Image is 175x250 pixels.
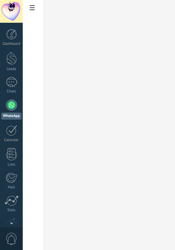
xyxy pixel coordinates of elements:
[1,162,22,167] div: Lists
[1,42,22,46] div: Dashboard
[1,113,21,119] div: WhatsApp
[1,67,22,71] div: Leads
[1,89,22,94] div: Chats
[1,208,22,213] div: Stats
[1,138,22,143] div: Calendar
[1,185,22,190] div: Mail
